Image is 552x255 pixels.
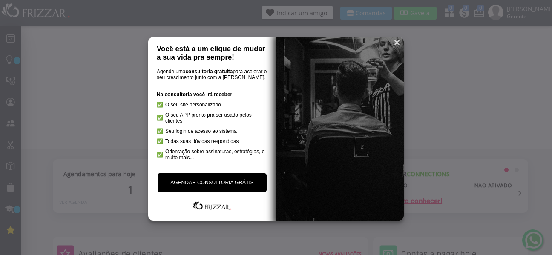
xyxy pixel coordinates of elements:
[157,112,267,124] li: O seu APP pronto pra ser usado pelos clientes
[157,69,267,80] p: Agende uma para acelerar o seu crescimento junto com a [PERSON_NAME].
[157,128,267,134] li: Seu login de acesso ao sistema
[157,138,267,144] li: Todas suas dúvidas respondidas
[191,201,233,211] img: Frizzar
[185,69,233,74] strong: consultoria gratuita
[157,92,234,97] strong: Na consultoria você irá receber:
[157,45,267,62] h1: Você está a um clique de mudar a sua vida pra sempre!
[157,102,267,108] li: O seu site personalizado
[391,36,403,49] button: ui-button
[158,173,267,192] a: AGENDAR CONSULTORIA GRÁTIS
[157,149,267,160] li: Orientação sobre assinaturas, estratégias, e muito mais...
